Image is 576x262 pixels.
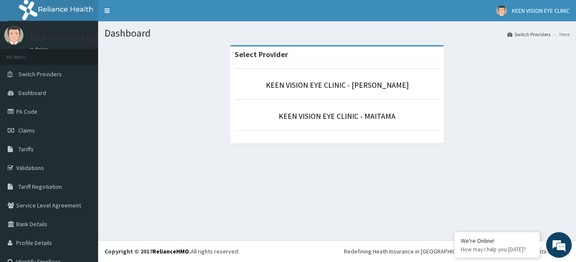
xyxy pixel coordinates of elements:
strong: Copyright © 2017 . [105,248,191,255]
div: We're Online! [461,237,533,245]
div: Redefining Heath Insurance in [GEOGRAPHIC_DATA] using Telemedicine and Data Science! [344,247,570,256]
a: KEEN VISION EYE CLINIC - [PERSON_NAME] [266,80,409,90]
span: Dashboard [18,89,46,97]
a: Switch Providers [507,31,550,38]
span: Switch Providers [18,70,62,78]
li: Here [551,31,570,38]
a: KEEN VISION EYE CLINIC - MAITAMA [279,111,396,121]
p: How may I help you today? [461,246,533,253]
img: User Image [496,6,507,16]
span: KEEN VISION EYE CLINIC [512,7,570,14]
a: RelianceHMO [152,248,189,255]
footer: All rights reserved. [98,240,576,262]
span: Claims [18,127,35,134]
img: User Image [4,26,23,45]
p: KEEN VISION EYE CLINIC [30,35,108,42]
a: Online [30,46,50,52]
h1: Dashboard [105,28,570,39]
span: Tariffs [18,145,34,153]
strong: Select Provider [235,49,288,59]
span: Tariff Negotiation [18,183,62,190]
